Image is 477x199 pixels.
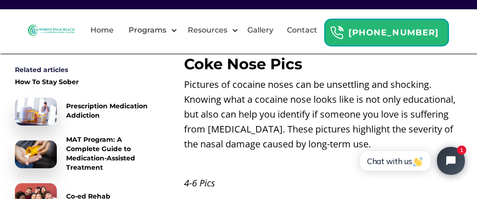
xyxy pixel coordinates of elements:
div: Resources [185,25,230,36]
a: Contact [281,15,323,45]
div: MAT Program: A Complete Guide to Medication-Assisted Treatment [66,135,154,172]
a: Gallery [242,15,279,45]
a: How To Stay Sober [15,77,154,88]
img: Header Calendar Icons [330,26,344,40]
a: Prescription Medication Addiction [15,98,154,126]
p: Pictures of cocaine noses can be unsettling and shocking. Knowing what a cocaine nose looks like ... [184,77,462,152]
iframe: Tidio Chat [350,139,473,183]
a: MAT Program: A Complete Guide to Medication-Assisted Treatment [15,135,154,174]
div: Related articles [15,65,154,74]
p: ‍ [184,156,462,171]
a: Header Calendar Icons[PHONE_NUMBER] [324,14,449,46]
a: Home [85,15,119,45]
div: How To Stay Sober [15,77,79,86]
em: 4-6 Pics [184,177,215,189]
div: Programs [121,15,180,45]
div: Prescription Medication Addiction [66,101,154,120]
strong: Coke Nose Pics [184,55,302,73]
strong: [PHONE_NUMBER] [348,27,439,38]
div: Resources [180,15,241,45]
div: Programs [126,25,169,36]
